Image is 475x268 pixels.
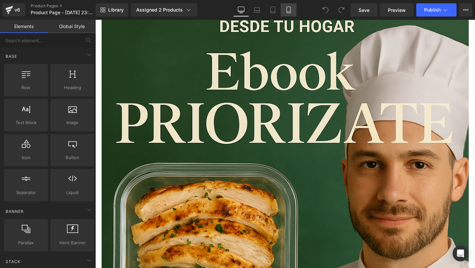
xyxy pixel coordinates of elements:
span: Image [52,119,92,126]
a: Laptop [249,3,265,17]
span: Library [108,7,124,13]
button: Undo [319,3,332,17]
span: Banner [5,208,24,215]
a: New Library [96,3,128,17]
a: Preview [380,3,414,17]
div: Open Intercom Messenger [453,246,468,261]
span: Publish [424,7,441,13]
span: Row [6,84,46,91]
span: Separator [6,189,46,196]
span: Heading [52,84,92,91]
a: Tablet [265,3,281,17]
div: v6 [13,6,21,14]
div: Assigned 2 Products [136,7,192,13]
span: Base [5,53,18,59]
a: v6 [3,3,25,17]
span: Stack [5,258,21,265]
a: Desktop [233,3,249,17]
a: Product Pages [31,3,107,9]
span: Icon [6,154,46,161]
span: Liquid [52,189,92,196]
button: More [459,3,472,17]
a: Global Style [48,20,96,33]
span: Button [52,154,92,161]
span: Parallax [6,239,46,246]
span: Save [359,7,369,14]
span: Text Block [6,119,46,126]
button: Publish [416,3,457,17]
span: Preview [388,7,406,14]
a: Mobile [281,3,297,17]
span: Hero Banner [52,239,92,246]
button: Redo [335,3,348,17]
span: Product Page - [DATE] 23:55:21 [31,10,94,15]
